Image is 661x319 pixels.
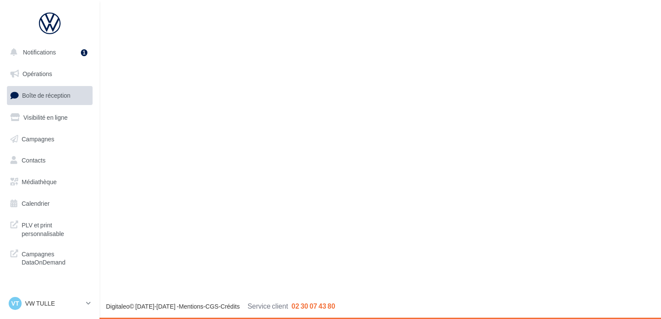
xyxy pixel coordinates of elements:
a: Médiathèque [5,173,94,191]
span: Campagnes DataOnDemand [22,248,89,267]
span: 02 30 07 43 80 [292,302,335,310]
span: Opérations [22,70,52,77]
a: Digitaleo [106,303,129,310]
p: VW TULLE [25,299,83,308]
a: Crédits [221,303,240,310]
a: VT VW TULLE [7,295,93,312]
span: © [DATE]-[DATE] - - - [106,303,335,310]
a: CGS [205,303,218,310]
span: Service client [247,302,288,310]
button: Notifications 1 [5,43,91,61]
a: PLV et print personnalisable [5,216,94,241]
a: Opérations [5,65,94,83]
a: Campagnes [5,130,94,148]
a: Visibilité en ligne [5,108,94,127]
span: Médiathèque [22,178,57,185]
span: VT [11,299,19,308]
span: Boîte de réception [22,92,71,99]
a: Campagnes DataOnDemand [5,245,94,270]
span: PLV et print personnalisable [22,219,89,238]
span: Calendrier [22,200,50,207]
span: Contacts [22,156,45,164]
a: Mentions [179,303,203,310]
span: Notifications [23,48,56,56]
div: 1 [81,49,87,56]
a: Contacts [5,151,94,169]
span: Visibilité en ligne [23,114,67,121]
a: Boîte de réception [5,86,94,105]
span: Campagnes [22,135,55,142]
a: Calendrier [5,195,94,213]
